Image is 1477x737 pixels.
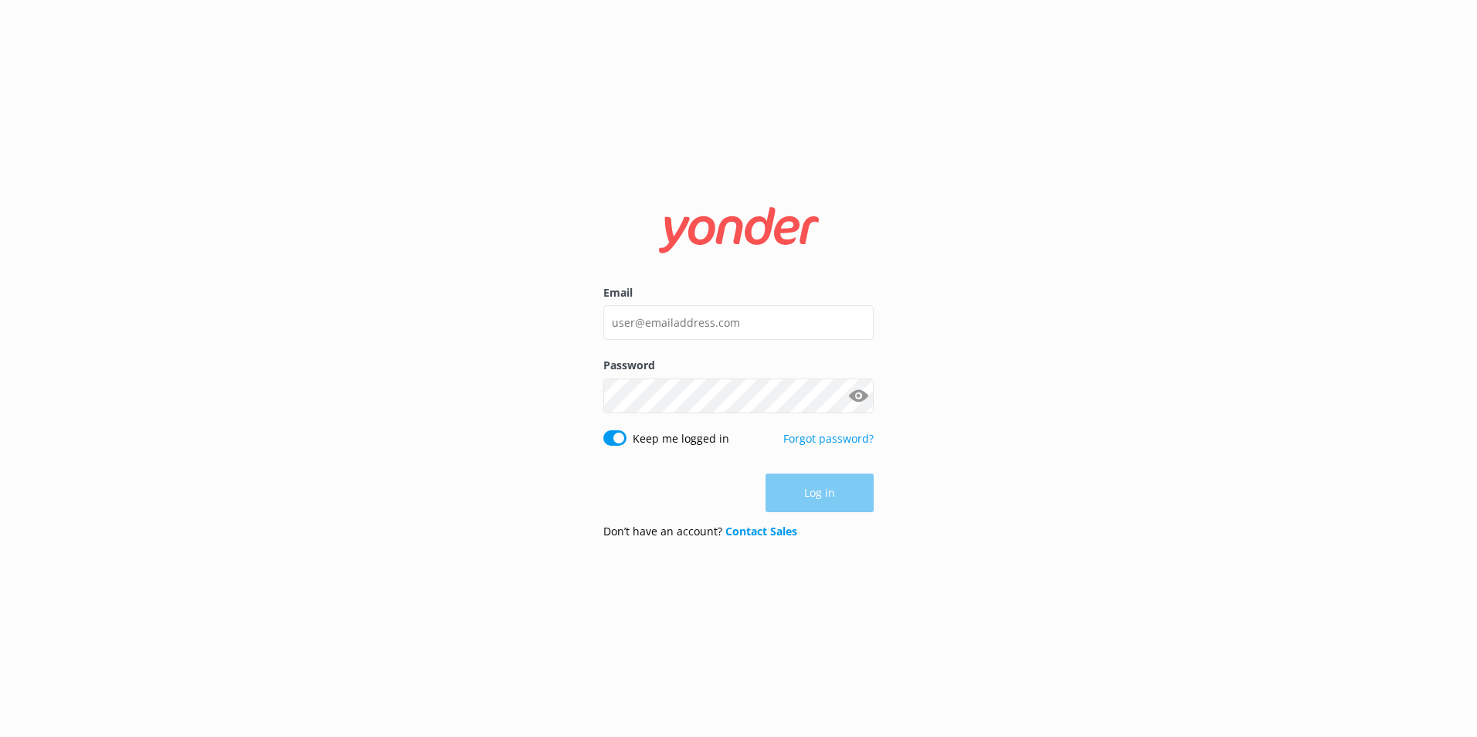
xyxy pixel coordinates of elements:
[783,431,874,446] a: Forgot password?
[603,305,874,340] input: user@emailaddress.com
[603,284,874,301] label: Email
[633,430,729,447] label: Keep me logged in
[843,380,874,411] button: Show password
[725,524,797,538] a: Contact Sales
[603,357,874,374] label: Password
[603,523,797,540] p: Don’t have an account?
